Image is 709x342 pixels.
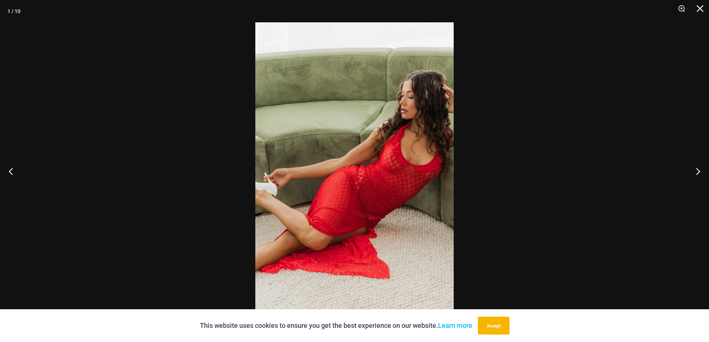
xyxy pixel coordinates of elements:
div: 1 / 10 [7,6,20,17]
img: Sometimes Red 587 Dress 10 [255,22,454,320]
button: Accept [478,317,510,335]
button: Next [681,153,709,190]
a: Learn more [438,322,472,329]
p: This website uses cookies to ensure you get the best experience on our website. [200,320,472,331]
